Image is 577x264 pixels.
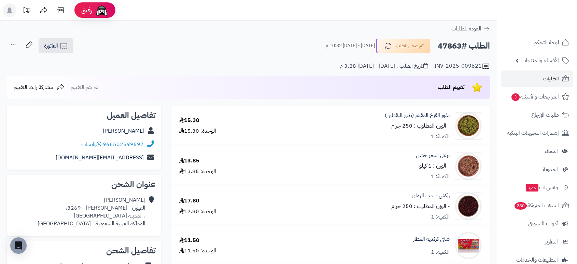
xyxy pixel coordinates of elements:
[455,232,482,259] img: 1735151917-Alattar%20Karkade-90x90.jpg
[412,192,450,200] a: زركش - حب الرمان
[507,128,559,138] span: إشعارات التحويلات البنكية
[81,6,92,14] span: رفيق
[12,111,156,119] h2: تفاصيل العميل
[179,157,199,165] div: 13.85
[10,237,27,254] div: Open Intercom Messenger
[95,3,109,17] img: ai-face.png
[14,83,53,91] span: مشاركة رابط التقييم
[534,38,559,47] span: لوحة التحكم
[438,83,465,91] span: تقييم الطلب
[391,122,450,130] small: - الوزن المطلوب : 250 جرام
[501,143,573,159] a: العملاء
[416,151,450,159] a: برغل اسمر خشن
[391,202,450,210] small: - الوزن المطلوب : 250 جرام
[179,208,216,215] div: الوحدة: 17.80
[44,42,58,50] span: الفاتورة
[340,62,428,70] div: تاريخ الطلب : [DATE] - [DATE] 3:28 م
[501,34,573,51] a: لوحة التحكم
[543,164,558,174] span: المدونة
[501,215,573,232] a: أدوات التسويق
[385,111,450,119] a: بذور القرع المقشر (بذور اليقطين)
[455,153,482,180] img: 1660066780-Bulgur%20Brown%20-%20Large%20Grains-90x90.jpg
[525,183,558,192] span: وآتس آب
[419,162,450,170] small: - الوزن : 1 كيلو
[451,25,481,33] span: العودة للطلبات
[12,247,156,255] h2: تفاصيل الشحن
[18,3,35,19] a: تحديثات المنصة
[81,140,101,148] a: واتساب
[543,74,559,83] span: الطلبات
[431,213,450,221] div: الكمية: 1
[39,38,73,53] a: الفاتورة
[501,197,573,214] a: السلات المتروكة280
[326,42,375,49] small: [DATE] - [DATE] 10:32 م
[501,107,573,123] a: طلبات الإرجاع
[501,179,573,196] a: وآتس آبجديد
[179,127,216,135] div: الوحدة: 15.30
[179,247,216,255] div: الوحدة: 11.50
[38,196,145,227] div: [PERSON_NAME] العيون - [PERSON_NAME] - 3269، ، المدينة [GEOGRAPHIC_DATA] المملكة العربية السعودية...
[531,110,559,120] span: طلبات الإرجاع
[514,201,559,210] span: السلات المتروكة
[413,235,450,243] a: شاي كركديه العطار
[501,70,573,87] a: الطلبات
[376,39,431,53] button: تم شحن الطلب
[528,219,558,228] span: أدوات التسويق
[511,92,559,102] span: المراجعات والأسئلة
[511,93,520,101] span: 3
[545,237,558,247] span: التقارير
[521,56,559,65] span: الأقسام والمنتجات
[179,117,199,124] div: 15.30
[526,184,538,192] span: جديد
[71,83,98,91] span: لم يتم التقييم
[103,127,144,135] a: [PERSON_NAME]
[431,248,450,256] div: الكمية: 1
[531,17,571,31] img: logo-2.png
[179,168,216,175] div: الوحدة: 13.85
[431,173,450,181] div: الكمية: 1
[501,89,573,105] a: المراجعات والأسئلة3
[14,83,65,91] a: مشاركة رابط التقييم
[12,180,156,188] h2: عنوان الشحن
[515,202,527,210] span: 280
[179,197,199,205] div: 17.80
[501,234,573,250] a: التقارير
[56,154,144,162] a: [EMAIL_ADDRESS][DOMAIN_NAME]
[455,112,482,140] img: 1659889724-Squash%20Seeds%20Peeled-90x90.jpg
[431,133,450,141] div: الكمية: 1
[179,237,199,245] div: 11.50
[455,193,482,220] img: 1715024181-Dried%20Pomegranate%20Seeds-90x90.jpg
[103,140,144,148] a: 966502599597
[545,146,558,156] span: العملاء
[438,39,490,53] h2: الطلب #47863
[501,161,573,177] a: المدونة
[434,62,490,70] div: INV-2025-009621
[451,25,490,33] a: العودة للطلبات
[501,125,573,141] a: إشعارات التحويلات البنكية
